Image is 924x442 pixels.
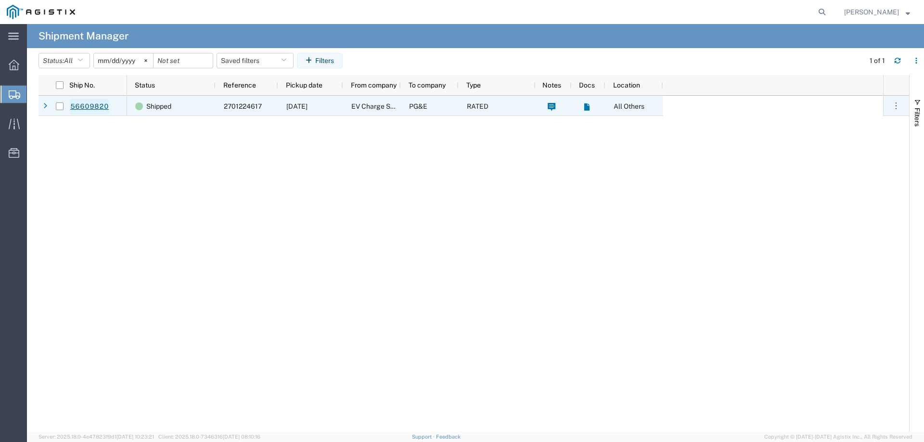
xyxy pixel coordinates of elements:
span: To company [409,81,446,89]
span: 08/26/2025 [286,102,308,110]
span: EV Charge Solutions [351,102,415,110]
span: Reference [223,81,256,89]
span: All [64,57,73,64]
a: Feedback [436,434,461,440]
span: Copyright © [DATE]-[DATE] Agistix Inc., All Rights Reserved [764,433,912,441]
button: Saved filters [217,53,294,68]
h4: Shipment Manager [38,24,128,48]
span: Status [135,81,155,89]
span: Client: 2025.18.0-7346316 [158,434,260,440]
a: 56609820 [70,99,109,114]
span: All Others [614,102,644,110]
span: Location [613,81,640,89]
input: Not set [94,53,153,68]
button: [PERSON_NAME] [844,6,911,18]
img: logo [7,5,75,19]
span: Notes [542,81,561,89]
a: Support [412,434,436,440]
span: From company [351,81,397,89]
span: Type [466,81,481,89]
span: [DATE] 10:23:21 [116,434,154,440]
span: Pickup date [286,81,322,89]
button: Status:All [38,53,90,68]
span: PG&E [409,102,427,110]
span: Filters [913,108,921,126]
button: Filters [297,53,343,68]
input: Not set [154,53,213,68]
span: 2701224617 [224,102,262,110]
span: Docs [579,81,595,89]
span: RATED [467,102,488,110]
span: Server: 2025.18.0-4e47823f9d1 [38,434,154,440]
span: Lauren Smith [844,7,899,17]
span: Shipped [146,96,171,116]
span: Ship No. [69,81,95,89]
div: 1 of 1 [870,56,886,66]
span: [DATE] 08:10:16 [223,434,260,440]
